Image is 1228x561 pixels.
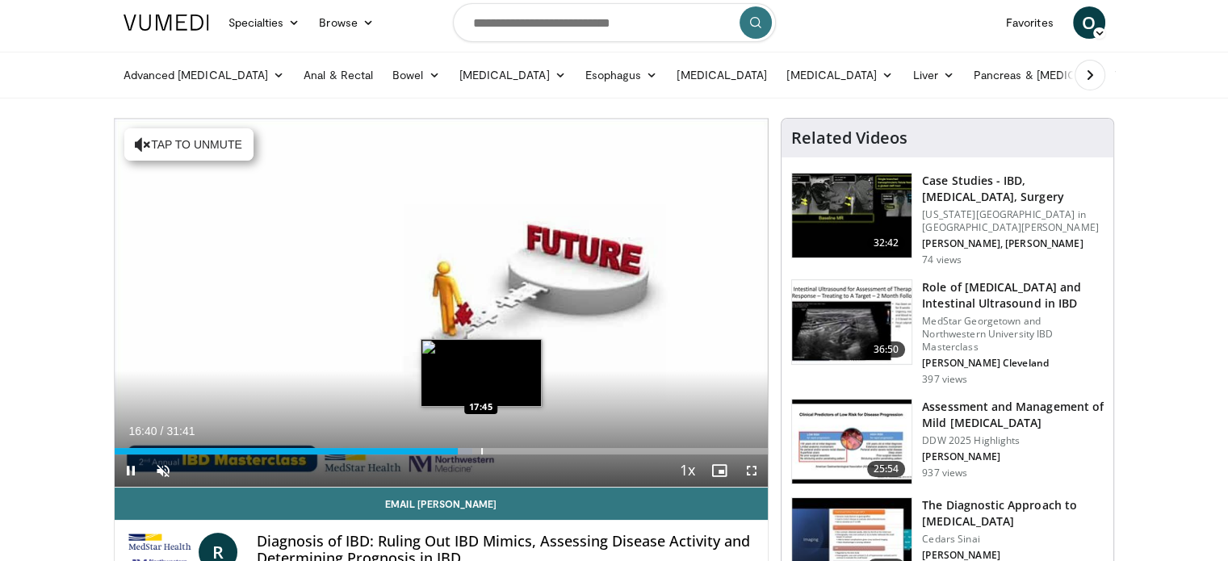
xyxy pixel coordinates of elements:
a: Anal & Rectal [294,59,383,91]
a: [MEDICAL_DATA] [450,59,576,91]
button: Playback Rate [671,454,703,487]
p: [PERSON_NAME] [922,450,1104,463]
span: / [161,425,164,437]
a: 32:42 Case Studies - IBD, [MEDICAL_DATA], Surgery [US_STATE][GEOGRAPHIC_DATA] in [GEOGRAPHIC_DATA... [791,173,1104,266]
img: c196d6d6-6b3a-4c95-8c87-8c0d67d5341e.150x105_q85_crop-smart_upscale.jpg [792,280,912,364]
button: Tap to unmute [124,128,254,161]
h3: The Diagnostic Approach to [MEDICAL_DATA] [922,497,1104,530]
button: Unmute [147,454,179,487]
h3: Case Studies - IBD, [MEDICAL_DATA], Surgery [922,173,1104,205]
p: [PERSON_NAME] Cleveland [922,357,1104,370]
img: image.jpeg [421,339,542,407]
a: Favorites [996,6,1063,39]
video-js: Video Player [115,119,769,488]
a: Email [PERSON_NAME] [115,488,769,520]
button: Pause [115,454,147,487]
span: 16:40 [129,425,157,437]
span: 25:54 [867,461,906,477]
input: Search topics, interventions [453,3,776,42]
p: [US_STATE][GEOGRAPHIC_DATA] in [GEOGRAPHIC_DATA][PERSON_NAME] [922,208,1104,234]
a: 36:50 Role of [MEDICAL_DATA] and Intestinal Ultrasound in IBD MedStar Georgetown and Northwestern... [791,279,1104,386]
p: 937 views [922,467,967,479]
a: Browse [309,6,383,39]
p: MedStar Georgetown and Northwestern University IBD Masterclass [922,315,1104,354]
span: 32:42 [867,235,906,251]
p: 74 views [922,253,962,266]
button: Enable picture-in-picture mode [703,454,736,487]
h4: Related Videos [791,128,907,148]
a: O [1073,6,1105,39]
img: VuMedi Logo [124,15,209,31]
img: 736b7aaf-bac1-419e-a35b-a13ebf60efb0.150x105_q85_crop-smart_upscale.jpg [792,400,912,484]
a: [MEDICAL_DATA] [777,59,903,91]
a: Liver [903,59,963,91]
p: 397 views [922,373,967,386]
h3: Role of [MEDICAL_DATA] and Intestinal Ultrasound in IBD [922,279,1104,312]
a: Advanced [MEDICAL_DATA] [114,59,295,91]
button: Fullscreen [736,454,768,487]
h3: Assessment and Management of Mild [MEDICAL_DATA] [922,399,1104,431]
a: Pancreas & [MEDICAL_DATA] [964,59,1153,91]
div: Progress Bar [115,448,769,454]
span: 36:50 [867,341,906,358]
span: 31:41 [166,425,195,437]
img: 5a966fe5-c395-4157-9403-5efba85cda9d.150x105_q85_crop-smart_upscale.jpg [792,174,912,257]
p: Cedars Sinai [922,533,1104,546]
a: Esophagus [576,59,668,91]
a: 25:54 Assessment and Management of Mild [MEDICAL_DATA] DDW 2025 Highlights [PERSON_NAME] 937 views [791,399,1104,484]
a: [MEDICAL_DATA] [667,59,777,91]
p: DDW 2025 Highlights [922,434,1104,447]
a: Specialties [219,6,310,39]
p: [PERSON_NAME], [PERSON_NAME] [922,237,1104,250]
a: Bowel [383,59,449,91]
